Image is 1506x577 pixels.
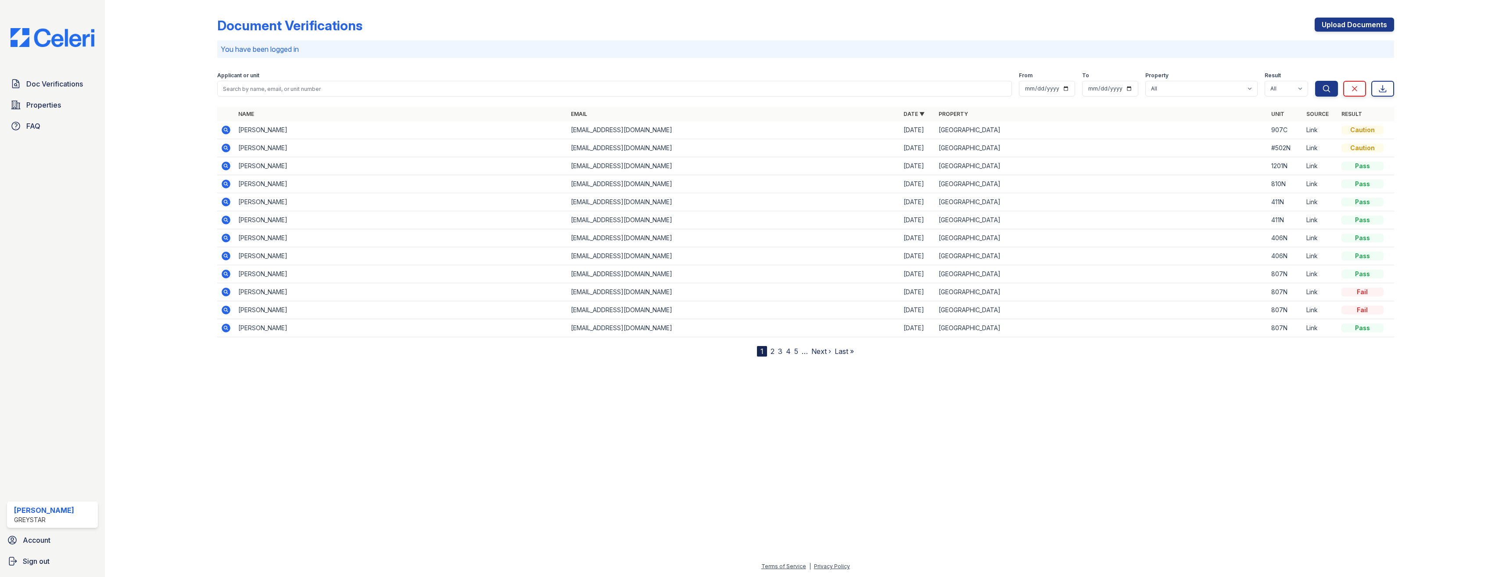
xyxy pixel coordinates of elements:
div: Pass [1341,198,1384,206]
img: CE_Logo_Blue-a8612792a0a2168367f1c8372b55b34899dd931a85d93a1a3d3e32e68fde9ad4.png [4,28,101,47]
td: [DATE] [900,283,935,301]
td: [EMAIL_ADDRESS][DOMAIN_NAME] [567,229,900,247]
td: [PERSON_NAME] [235,175,567,193]
td: [DATE] [900,139,935,157]
div: Pass [1341,162,1384,170]
td: [DATE] [900,229,935,247]
div: Pass [1341,252,1384,260]
a: 3 [778,347,782,356]
div: 1 [757,346,767,357]
td: 807N [1268,265,1303,283]
a: Unit [1271,111,1284,117]
a: Source [1306,111,1329,117]
td: Link [1303,265,1338,283]
td: [PERSON_NAME] [235,139,567,157]
td: [PERSON_NAME] [235,301,567,319]
span: Account [23,535,50,545]
td: [EMAIL_ADDRESS][DOMAIN_NAME] [567,193,900,211]
td: [DATE] [900,175,935,193]
td: [EMAIL_ADDRESS][DOMAIN_NAME] [567,319,900,337]
td: [PERSON_NAME] [235,319,567,337]
td: [DATE] [900,301,935,319]
td: [PERSON_NAME] [235,121,567,139]
a: 5 [794,347,798,356]
a: Privacy Policy [814,563,850,570]
td: [DATE] [900,265,935,283]
div: Greystar [14,516,74,524]
td: Link [1303,193,1338,211]
a: Result [1341,111,1362,117]
td: [GEOGRAPHIC_DATA] [935,265,1268,283]
span: … [802,346,808,357]
td: [PERSON_NAME] [235,157,567,175]
td: [DATE] [900,193,935,211]
td: [DATE] [900,121,935,139]
a: Sign out [4,552,101,570]
td: Link [1303,175,1338,193]
a: Properties [7,96,98,114]
a: Doc Verifications [7,75,98,93]
td: [GEOGRAPHIC_DATA] [935,175,1268,193]
div: Fail [1341,306,1384,314]
a: Next › [811,347,831,356]
td: 807N [1268,319,1303,337]
label: To [1082,72,1089,79]
td: Link [1303,301,1338,319]
span: Doc Verifications [26,79,83,89]
td: [PERSON_NAME] [235,247,567,265]
div: Fail [1341,288,1384,296]
td: [PERSON_NAME] [235,211,567,229]
td: [EMAIL_ADDRESS][DOMAIN_NAME] [567,265,900,283]
div: Pass [1341,216,1384,224]
td: 907C [1268,121,1303,139]
td: [EMAIL_ADDRESS][DOMAIN_NAME] [567,211,900,229]
td: [GEOGRAPHIC_DATA] [935,229,1268,247]
td: [GEOGRAPHIC_DATA] [935,157,1268,175]
a: Terms of Service [761,563,806,570]
td: [GEOGRAPHIC_DATA] [935,211,1268,229]
a: 4 [786,347,791,356]
div: Pass [1341,234,1384,242]
td: Link [1303,157,1338,175]
td: [GEOGRAPHIC_DATA] [935,283,1268,301]
td: [PERSON_NAME] [235,229,567,247]
td: [DATE] [900,157,935,175]
div: [PERSON_NAME] [14,505,74,516]
td: [EMAIL_ADDRESS][DOMAIN_NAME] [567,139,900,157]
a: Property [939,111,968,117]
a: Email [571,111,587,117]
td: [EMAIL_ADDRESS][DOMAIN_NAME] [567,175,900,193]
div: Document Verifications [217,18,362,33]
div: | [809,563,811,570]
td: #502N [1268,139,1303,157]
div: Pass [1341,180,1384,188]
td: Link [1303,247,1338,265]
td: [EMAIL_ADDRESS][DOMAIN_NAME] [567,283,900,301]
div: Pass [1341,324,1384,332]
td: 411N [1268,193,1303,211]
a: Date ▼ [904,111,925,117]
td: Link [1303,229,1338,247]
td: 406N [1268,247,1303,265]
td: [GEOGRAPHIC_DATA] [935,121,1268,139]
a: Last » [835,347,854,356]
span: Properties [26,100,61,110]
td: 1201N [1268,157,1303,175]
label: Applicant or unit [217,72,259,79]
td: [EMAIL_ADDRESS][DOMAIN_NAME] [567,301,900,319]
td: [GEOGRAPHIC_DATA] [935,301,1268,319]
div: Caution [1341,126,1384,134]
td: [PERSON_NAME] [235,265,567,283]
td: Link [1303,211,1338,229]
td: 807N [1268,301,1303,319]
td: [DATE] [900,247,935,265]
p: You have been logged in [221,44,1391,54]
td: 411N [1268,211,1303,229]
td: Link [1303,139,1338,157]
span: Sign out [23,556,50,566]
td: [GEOGRAPHIC_DATA] [935,247,1268,265]
td: [DATE] [900,319,935,337]
td: [GEOGRAPHIC_DATA] [935,319,1268,337]
td: [GEOGRAPHIC_DATA] [935,139,1268,157]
